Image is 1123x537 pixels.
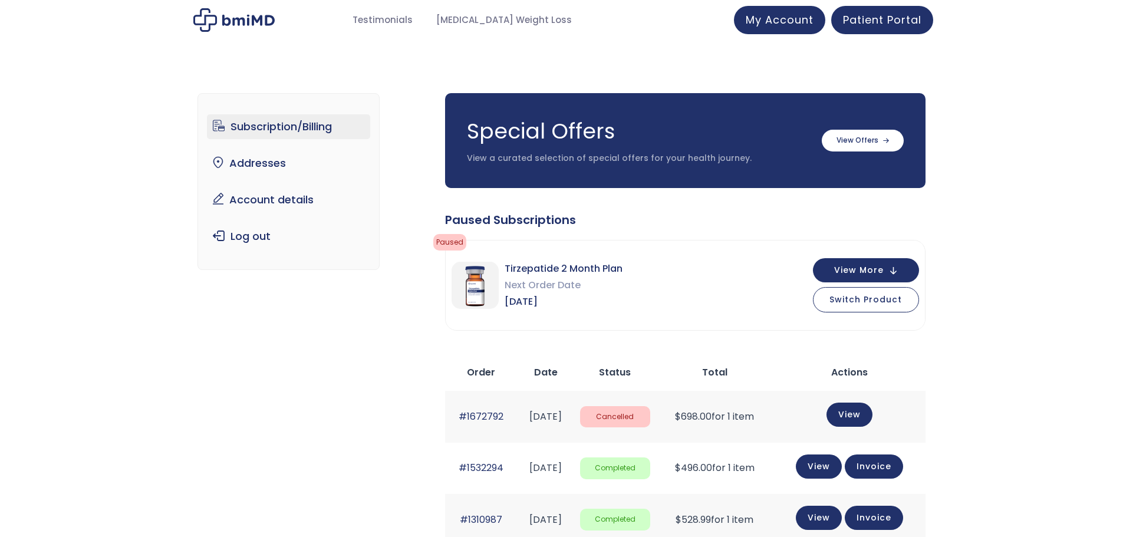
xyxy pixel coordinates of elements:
a: Testimonials [341,9,424,32]
span: 496.00 [675,461,712,475]
span: Completed [580,457,650,479]
a: Addresses [207,151,370,176]
p: View a curated selection of special offers for your health journey. [467,153,810,164]
nav: Account pages [197,93,380,270]
a: Account details [207,187,370,212]
h3: Special Offers [467,117,810,146]
button: Switch Product [813,287,919,312]
a: #1310987 [460,513,502,526]
span: Testimonials [353,14,413,27]
span: $ [676,513,681,526]
a: #1532294 [459,461,503,475]
a: [MEDICAL_DATA] Weight Loss [424,9,584,32]
span: Patient Portal [843,12,921,27]
time: [DATE] [529,410,562,423]
button: View More [813,258,919,282]
td: for 1 item [656,391,773,442]
span: $ [675,410,681,423]
span: Date [534,365,558,379]
a: Log out [207,224,370,249]
a: View [796,506,842,530]
a: View [826,403,872,427]
span: Order [467,365,495,379]
span: Actions [831,365,868,379]
span: Total [702,365,727,379]
span: My Account [746,12,814,27]
div: Paused Subscriptions [445,212,926,228]
a: Patient Portal [831,6,933,34]
a: #1672792 [459,410,503,423]
a: View [796,454,842,479]
a: Subscription/Billing [207,114,370,139]
a: My Account [734,6,825,34]
span: [MEDICAL_DATA] Weight Loss [436,14,572,27]
span: Paused [433,234,466,251]
span: Cancelled [580,406,650,428]
span: Completed [580,509,650,531]
a: Invoice [845,454,903,479]
time: [DATE] [529,461,562,475]
td: for 1 item [656,443,773,494]
span: $ [675,461,681,475]
span: 698.00 [675,410,712,423]
span: 528.99 [676,513,711,526]
span: Status [599,365,631,379]
img: My account [193,8,275,32]
time: [DATE] [529,513,562,526]
span: View More [834,266,884,274]
a: Invoice [845,506,903,530]
span: Switch Product [829,294,902,305]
